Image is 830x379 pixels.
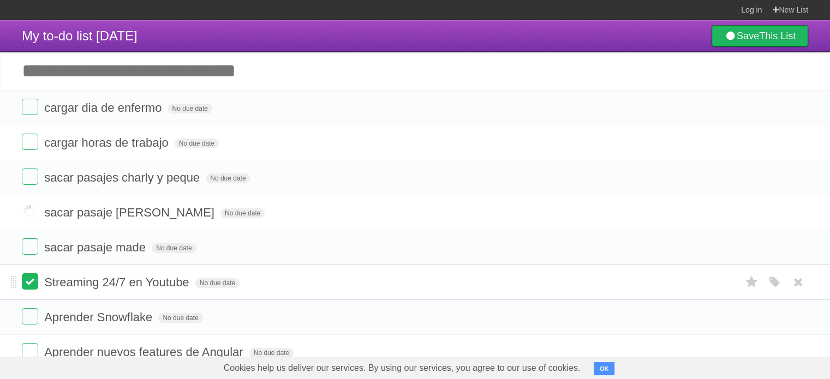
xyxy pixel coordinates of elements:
[44,101,164,115] span: cargar dia de enfermo
[22,343,38,359] label: Done
[220,208,265,218] span: No due date
[22,28,138,43] span: My to-do list [DATE]
[213,357,592,379] span: Cookies help us deliver our services. By using our services, you agree to our use of cookies.
[44,171,202,184] span: sacar pasajes charly y peque
[175,139,219,148] span: No due date
[44,136,171,149] span: cargar horas de trabajo
[168,104,212,113] span: No due date
[44,206,217,219] span: sacar pasaje [PERSON_NAME]
[22,308,38,324] label: Done
[249,348,294,358] span: No due date
[22,238,38,255] label: Done
[152,243,196,253] span: No due date
[44,275,192,289] span: Streaming 24/7 en Youtube
[712,25,808,47] a: SaveThis List
[206,173,250,183] span: No due date
[22,99,38,115] label: Done
[22,203,38,220] label: Done
[158,313,202,323] span: No due date
[594,362,615,375] button: OK
[195,278,240,288] span: No due date
[22,273,38,290] label: Done
[44,310,155,324] span: Aprender Snowflake
[44,240,148,254] span: sacar pasaje made
[44,345,246,359] span: Aprender nuevos features de Angular
[22,134,38,150] label: Done
[759,31,796,41] b: This List
[742,273,762,291] label: Star task
[22,169,38,185] label: Done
